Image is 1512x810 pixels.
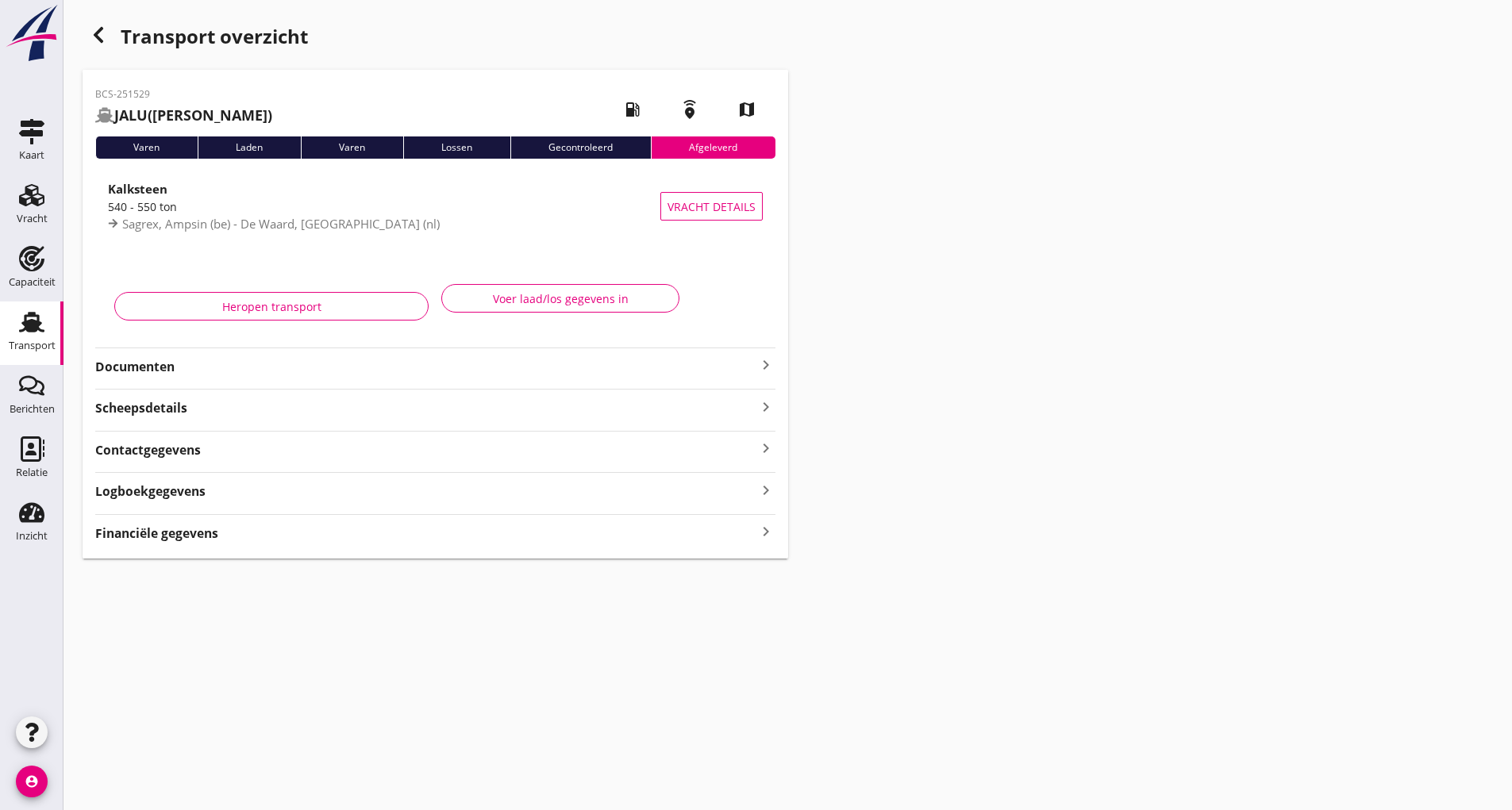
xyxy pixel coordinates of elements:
div: Transport [9,340,56,351]
strong: JALU [114,106,148,125]
strong: Documenten [95,358,756,376]
i: keyboard_arrow_right [756,479,775,501]
div: Capaciteit [9,277,56,287]
div: Transport overzicht [83,19,788,57]
span: Sagrex, Ampsin (be) - De Waard, [GEOGRAPHIC_DATA] (nl) [122,216,440,232]
div: Varen [95,136,198,159]
div: Lossen [403,136,510,159]
strong: Logboekgegevens [95,482,206,501]
div: Relatie [16,467,48,478]
div: Laden [198,136,301,159]
i: account_circle [16,766,48,797]
button: Vracht details [660,192,763,221]
a: Kalksteen540 - 550 tonSagrex, Ampsin (be) - De Waard, [GEOGRAPHIC_DATA] (nl)Vracht details [95,171,775,241]
i: keyboard_arrow_right [756,438,775,459]
div: 540 - 550 ton [108,198,660,215]
button: Voer laad/los gegevens in [441,284,679,313]
button: Heropen transport [114,292,429,321]
div: Kaart [19,150,44,160]
i: keyboard_arrow_right [756,396,775,417]
strong: Scheepsdetails [95,399,187,417]
i: map [725,87,769,132]
div: Voer laad/los gegevens in [455,290,666,307]
img: logo-small.a267ee39.svg [3,4,60,63]
h2: ([PERSON_NAME]) [95,105,272,126]
i: local_gas_station [610,87,655,132]
div: Varen [301,136,403,159]
div: Heropen transport [128,298,415,315]
strong: Financiële gegevens [95,524,218,543]
div: Vracht [17,213,48,224]
strong: Kalksteen [108,181,167,197]
span: Vracht details [668,198,756,215]
strong: Contactgegevens [95,441,201,459]
div: Inzicht [16,531,48,541]
i: emergency_share [668,87,712,132]
i: keyboard_arrow_right [756,355,775,374]
p: BCS-251529 [95,87,272,102]
i: keyboard_arrow_right [756,521,775,543]
div: Berichten [10,404,55,414]
div: Gecontroleerd [510,136,651,159]
div: Afgeleverd [651,136,775,159]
